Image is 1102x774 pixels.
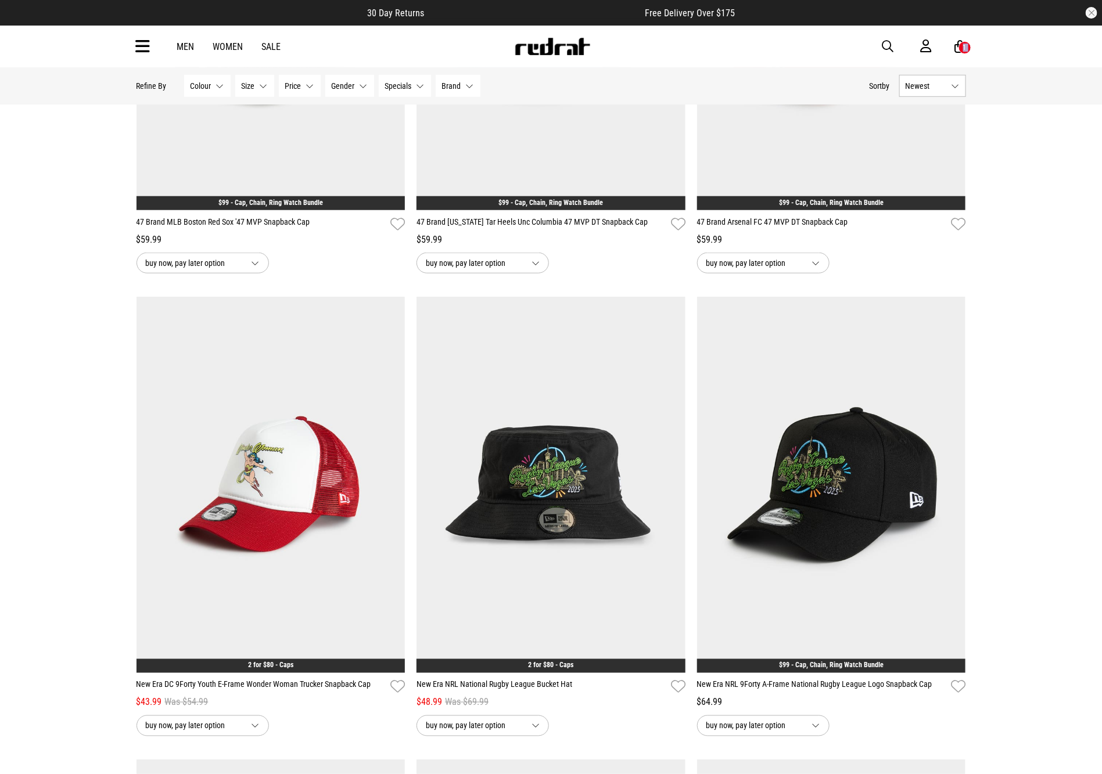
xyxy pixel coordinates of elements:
[235,75,274,97] button: Size
[417,233,685,247] div: $59.99
[697,715,830,736] button: buy now, pay later option
[379,75,431,97] button: Specials
[177,41,195,52] a: Men
[448,7,622,19] iframe: Customer reviews powered by Trustpilot
[442,81,461,91] span: Brand
[779,661,884,669] a: $99 - Cap, Chain, Ring Watch Bundle
[146,256,242,270] span: buy now, pay later option
[325,75,374,97] button: Gender
[697,253,830,273] button: buy now, pay later option
[137,253,269,273] button: buy now, pay later option
[436,75,480,97] button: Brand
[697,696,966,710] div: $64.99
[218,199,323,207] a: $99 - Cap, Chain, Ring Watch Bundle
[706,256,803,270] span: buy now, pay later option
[514,38,591,55] img: Redrat logo
[417,216,666,233] a: 47 Brand [US_STATE] Tar Heels Unc Columbia 47 MVP DT Snapback Cap
[248,661,293,669] a: 2 for $80 - Caps
[697,216,947,233] a: 47 Brand Arsenal FC 47 MVP DT Snapback Cap
[697,297,966,673] img: New Era Nrl 9forty A-frame National Rugby League Logo Snapback Cap in Black
[184,75,231,97] button: Colour
[779,199,884,207] a: $99 - Cap, Chain, Ring Watch Bundle
[417,679,666,696] a: New Era NRL National Rugby League Bucket Hat
[955,41,966,53] a: 1
[899,75,966,97] button: Newest
[528,661,573,669] a: 2 for $80 - Caps
[9,5,44,39] button: Open LiveChat chat widget
[882,81,890,91] span: by
[262,41,281,52] a: Sale
[417,715,549,736] button: buy now, pay later option
[706,719,803,733] span: buy now, pay later option
[137,696,162,710] span: $43.99
[137,216,386,233] a: 47 Brand MLB Boston Red Sox '47 MVP Snapback Cap
[445,696,489,710] span: Was $69.99
[146,719,242,733] span: buy now, pay later option
[191,81,211,91] span: Colour
[417,696,442,710] span: $48.99
[137,81,167,91] p: Refine By
[697,233,966,247] div: $59.99
[417,297,685,673] img: New Era Nrl National Rugby League Bucket Hat in Black
[165,696,209,710] span: Was $54.99
[697,679,947,696] a: New Era NRL 9Forty A-Frame National Rugby League Logo Snapback Cap
[332,81,355,91] span: Gender
[645,8,735,19] span: Free Delivery Over $175
[242,81,255,91] span: Size
[426,719,522,733] span: buy now, pay later option
[426,256,522,270] span: buy now, pay later option
[213,41,243,52] a: Women
[137,715,269,736] button: buy now, pay later option
[368,8,425,19] span: 30 Day Returns
[417,253,549,273] button: buy now, pay later option
[137,679,386,696] a: New Era DC 9Forty Youth E-Frame Wonder Woman Trucker Snapback Cap
[385,81,412,91] span: Specials
[137,297,405,673] img: New Era Dc 9forty Youth E-frame Wonder Woman Trucker Snapback Cap in Red
[285,81,301,91] span: Price
[963,44,967,52] div: 1
[137,233,405,247] div: $59.99
[279,75,321,97] button: Price
[870,79,890,93] button: Sortby
[906,81,947,91] span: Newest
[498,199,603,207] a: $99 - Cap, Chain, Ring Watch Bundle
